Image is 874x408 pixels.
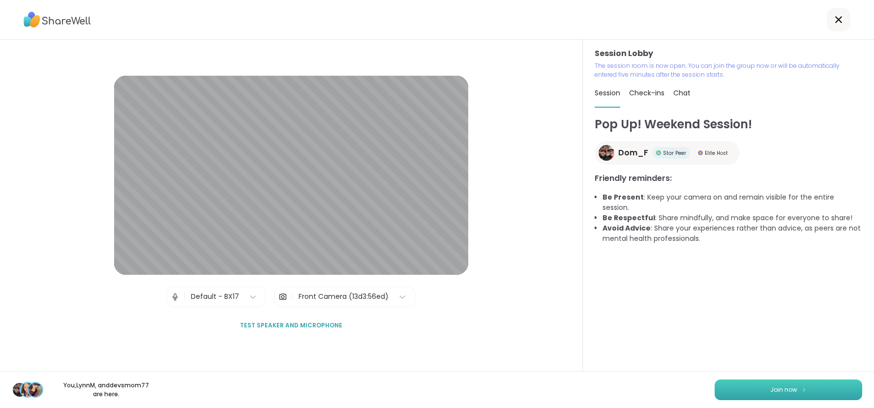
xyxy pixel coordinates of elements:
[698,150,703,155] img: Elite Host
[603,223,862,244] li: : Share your experiences rather than advice, as peers are not mental health professionals.
[171,287,180,307] img: Microphone
[603,192,644,202] b: Be Present
[240,321,342,330] span: Test speaker and microphone
[183,287,186,307] span: |
[603,213,862,223] li: : Share mindfully, and make space for everyone to share!
[801,387,807,392] img: ShareWell Logomark
[191,291,239,302] div: Default - BX17
[599,145,614,161] img: Dom_F
[13,383,27,397] img: Dom_F
[595,88,620,98] span: Session
[21,383,34,397] img: LynnM
[715,379,862,400] button: Join now
[51,381,161,399] p: You, LynnM , and devsmom77 are here.
[595,173,862,184] h3: Friendly reminders:
[291,287,294,307] span: |
[656,150,661,155] img: Star Peer
[236,315,346,336] button: Test speaker and microphone
[595,141,740,165] a: Dom_FDom_FStar PeerStar PeerElite HostElite Host
[603,213,655,223] b: Be Respectful
[595,61,862,79] p: The session room is now open. You can join the group now or will be automatically entered five mi...
[663,149,686,157] span: Star Peer
[618,147,648,159] span: Dom_F
[770,385,797,394] span: Join now
[299,291,389,302] div: Front Camera (13d3:56ed)
[603,223,651,233] b: Avoid Advice
[603,192,862,213] li: : Keep your camera on and remain visible for the entire session.
[673,88,691,98] span: Chat
[595,116,862,133] h1: Pop Up! Weekend Session!
[29,383,42,397] img: devsmom77
[629,88,664,98] span: Check-ins
[595,48,862,59] h3: Session Lobby
[24,8,91,31] img: ShareWell Logo
[278,287,287,307] img: Camera
[705,149,728,157] span: Elite Host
